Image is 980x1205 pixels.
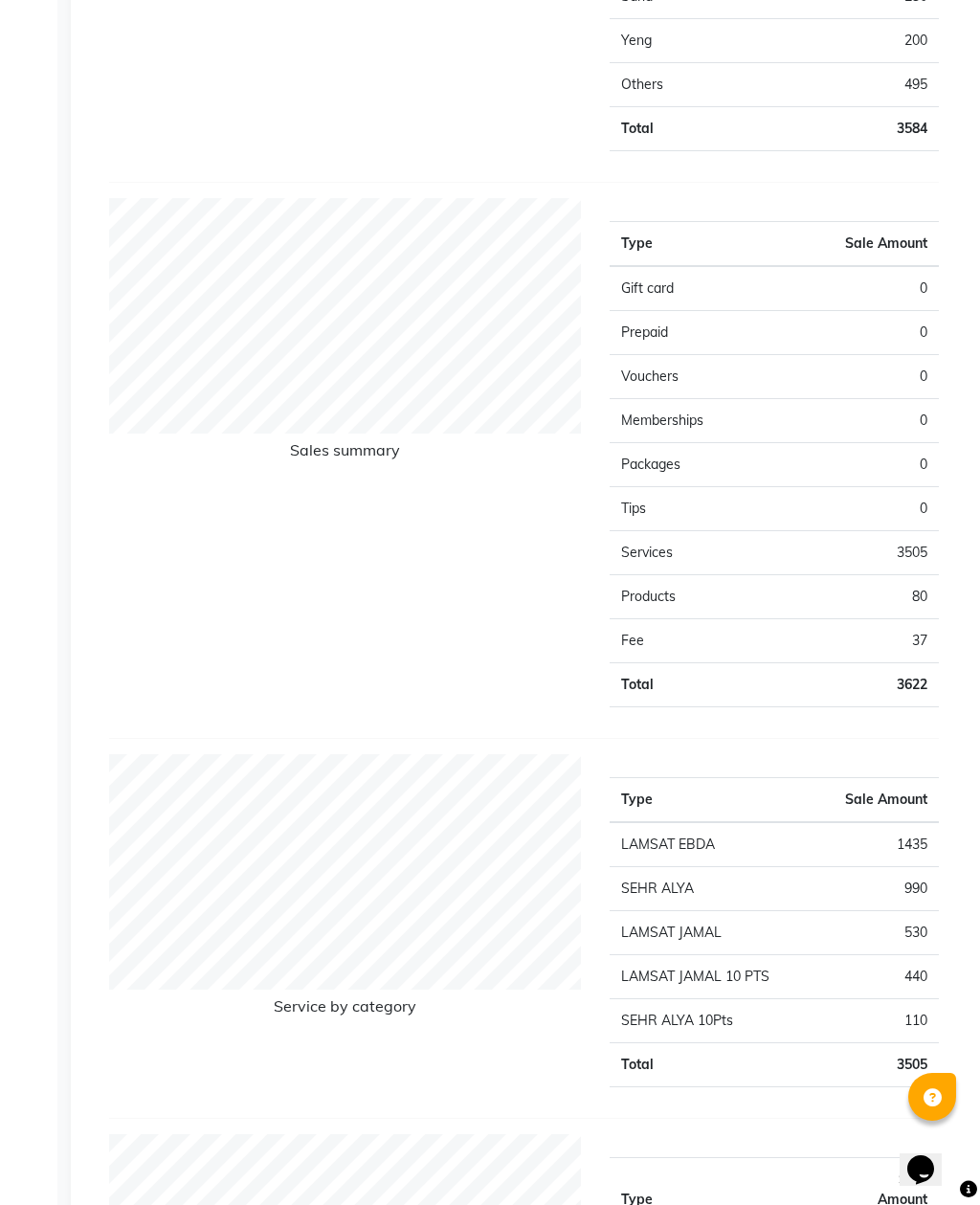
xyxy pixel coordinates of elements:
[610,487,774,531] td: Tips
[774,222,939,267] th: Sale Amount
[813,867,939,911] td: 990
[774,311,939,355] td: 0
[774,266,939,311] td: 0
[610,63,791,107] td: Others
[610,911,813,955] td: LAMSAT JAMAL
[774,619,939,663] td: 37
[774,575,939,619] td: 80
[610,778,813,823] th: Type
[774,399,939,443] td: 0
[610,822,813,867] td: LAMSAT EBDA
[109,441,581,467] h6: Sales summary
[813,955,939,999] td: 440
[774,663,939,707] td: 3622
[610,311,774,355] td: Prepaid
[610,867,813,911] td: SEHR ALYA
[610,266,774,311] td: Gift card
[610,1043,813,1087] td: Total
[813,999,939,1043] td: 110
[813,1043,939,1087] td: 3505
[813,778,939,823] th: Sale Amount
[610,399,774,443] td: Memberships
[813,911,939,955] td: 530
[900,1128,961,1186] iframe: chat widget
[610,575,774,619] td: Products
[610,663,774,707] td: Total
[610,531,774,575] td: Services
[791,63,939,107] td: 495
[610,19,791,63] td: Yeng
[610,999,813,1043] td: SEHR ALYA 10Pts
[774,443,939,487] td: 0
[610,355,774,399] td: Vouchers
[791,19,939,63] td: 200
[774,531,939,575] td: 3505
[109,997,581,1023] h6: Service by category
[610,619,774,663] td: Fee
[610,222,774,267] th: Type
[774,487,939,531] td: 0
[610,955,813,999] td: LAMSAT JAMAL 10 PTS
[791,107,939,151] td: 3584
[610,443,774,487] td: Packages
[813,822,939,867] td: 1435
[610,107,791,151] td: Total
[774,355,939,399] td: 0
